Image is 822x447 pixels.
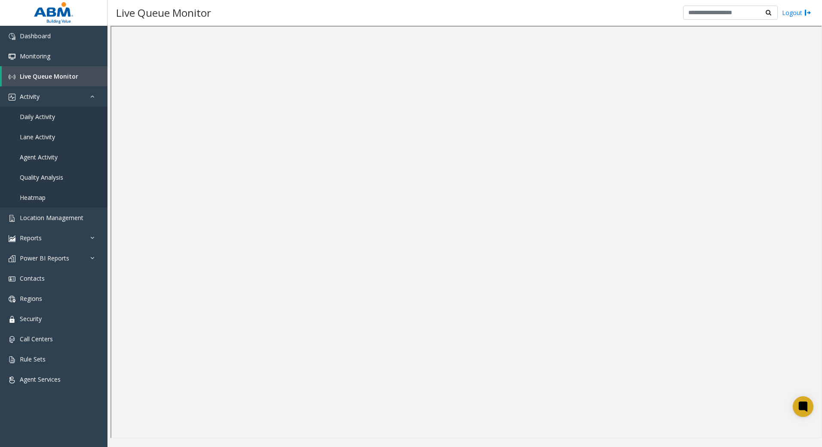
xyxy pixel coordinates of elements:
[9,33,15,40] img: 'icon'
[20,52,50,60] span: Monitoring
[2,66,107,86] a: Live Queue Monitor
[20,32,51,40] span: Dashboard
[20,214,83,222] span: Location Management
[20,92,40,101] span: Activity
[20,133,55,141] span: Lane Activity
[20,72,78,80] span: Live Queue Monitor
[20,254,69,262] span: Power BI Reports
[9,235,15,242] img: 'icon'
[9,276,15,282] img: 'icon'
[9,94,15,101] img: 'icon'
[20,294,42,303] span: Regions
[20,193,46,202] span: Heatmap
[20,274,45,282] span: Contacts
[20,153,58,161] span: Agent Activity
[782,8,811,17] a: Logout
[20,335,53,343] span: Call Centers
[20,173,63,181] span: Quality Analysis
[9,73,15,80] img: 'icon'
[804,8,811,17] img: logout
[9,53,15,60] img: 'icon'
[20,375,61,383] span: Agent Services
[20,113,55,121] span: Daily Activity
[20,234,42,242] span: Reports
[9,255,15,262] img: 'icon'
[9,356,15,363] img: 'icon'
[9,296,15,303] img: 'icon'
[9,377,15,383] img: 'icon'
[112,2,215,23] h3: Live Queue Monitor
[9,316,15,323] img: 'icon'
[20,315,42,323] span: Security
[20,355,46,363] span: Rule Sets
[9,215,15,222] img: 'icon'
[9,336,15,343] img: 'icon'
